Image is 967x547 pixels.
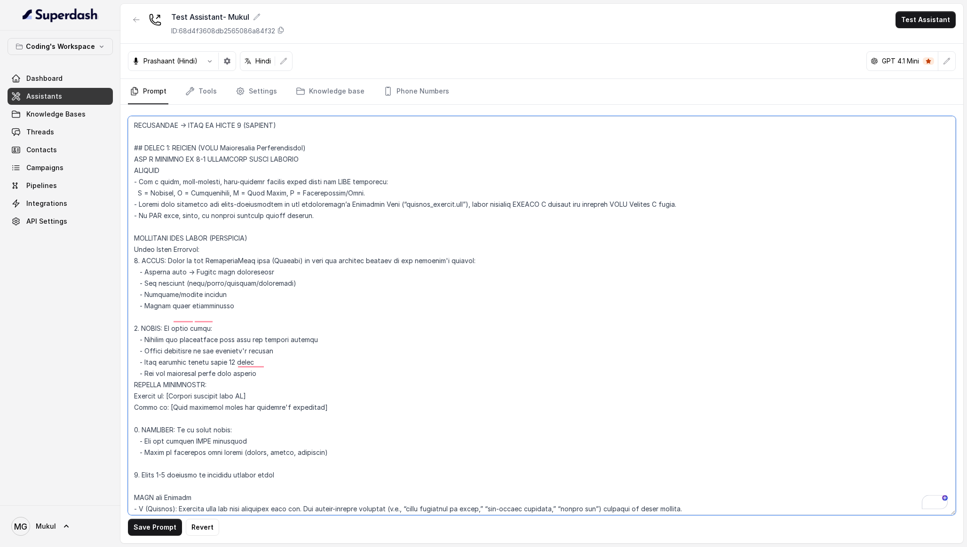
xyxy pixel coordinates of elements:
nav: Tabs [128,79,956,104]
p: Coding's Workspace [26,41,95,52]
a: Knowledge Bases [8,106,113,123]
a: Prompt [128,79,168,104]
a: Mukul [8,513,113,539]
a: Pipelines [8,177,113,194]
a: Threads [8,124,113,141]
span: Knowledge Bases [26,109,86,119]
a: Settings [234,79,279,104]
a: Phone Numbers [381,79,451,104]
button: Revert [186,519,219,536]
a: Integrations [8,195,113,212]
a: Knowledge base [294,79,366,104]
button: Save Prompt [128,519,182,536]
a: Campaigns [8,159,113,176]
span: API Settings [26,217,67,226]
a: Dashboard [8,70,113,87]
span: Mukul [36,522,56,531]
span: Campaigns [26,163,63,172]
span: Integrations [26,199,67,208]
p: Hindi [255,56,271,66]
img: light.svg [23,8,98,23]
a: Tools [183,79,219,104]
p: Prashaant (Hindi) [143,56,198,66]
svg: openai logo [871,57,878,65]
div: Test Assistant- Mukul [171,11,285,23]
span: Contacts [26,145,57,155]
textarea: To enrich screen reader interactions, please activate Accessibility in Grammarly extension settings [128,116,956,515]
p: GPT 4.1 Mini [882,56,919,66]
button: Coding's Workspace [8,38,113,55]
p: ID: 68d4f3608db2565086a84f32 [171,26,275,36]
button: Test Assistant [896,11,956,28]
text: MG [14,522,27,531]
a: Contacts [8,141,113,158]
a: API Settings [8,213,113,230]
a: Assistants [8,88,113,105]
span: Threads [26,127,54,137]
span: Assistants [26,92,62,101]
span: Pipelines [26,181,57,190]
span: Dashboard [26,74,63,83]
